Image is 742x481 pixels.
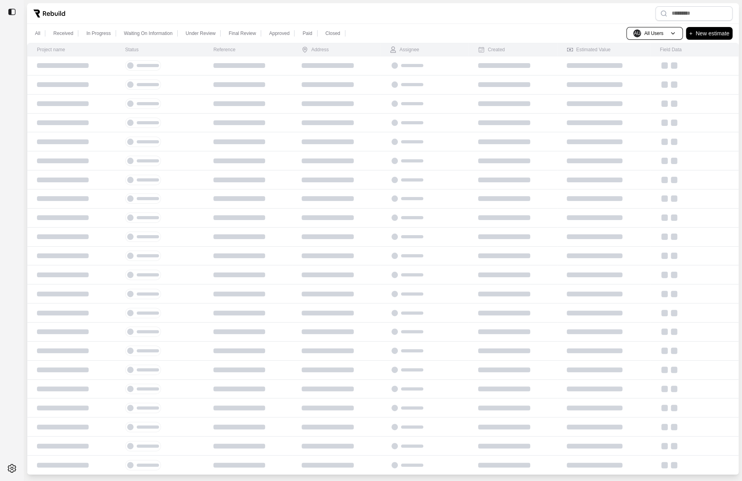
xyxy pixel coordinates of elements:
div: Address [302,46,329,53]
div: Assignee [390,46,419,53]
p: New estimate [696,29,729,38]
p: Waiting On Information [124,30,172,37]
p: In Progress [86,30,110,37]
div: Reference [213,46,235,53]
div: Field Data [660,46,682,53]
span: AU [633,29,641,37]
p: All [35,30,40,37]
div: Project name [37,46,65,53]
div: Estimated Value [567,46,611,53]
p: Paid [302,30,312,37]
div: Status [125,46,139,53]
p: Under Review [186,30,215,37]
button: AUAll Users [626,27,683,40]
p: Final Review [229,30,256,37]
img: Rebuild [33,10,65,17]
p: Closed [325,30,340,37]
button: +New estimate [686,27,732,40]
img: toggle sidebar [8,8,16,16]
p: Received [53,30,73,37]
p: Approved [269,30,289,37]
p: All Users [644,30,663,37]
div: Created [478,46,505,53]
p: + [689,29,692,38]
